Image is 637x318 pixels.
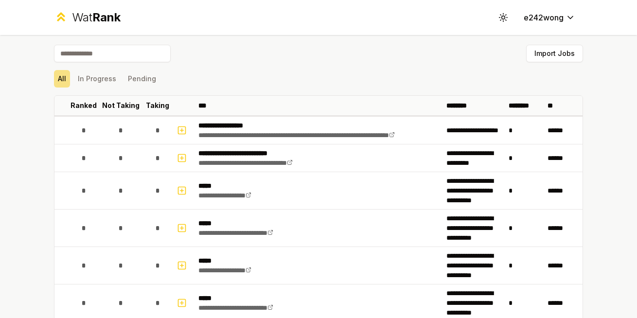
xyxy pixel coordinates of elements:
[54,70,70,88] button: All
[54,10,121,25] a: WatRank
[102,101,140,110] p: Not Taking
[146,101,169,110] p: Taking
[74,70,120,88] button: In Progress
[516,9,583,26] button: e242wong
[72,10,121,25] div: Wat
[124,70,160,88] button: Pending
[71,101,97,110] p: Ranked
[524,12,564,23] span: e242wong
[92,10,121,24] span: Rank
[526,45,583,62] button: Import Jobs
